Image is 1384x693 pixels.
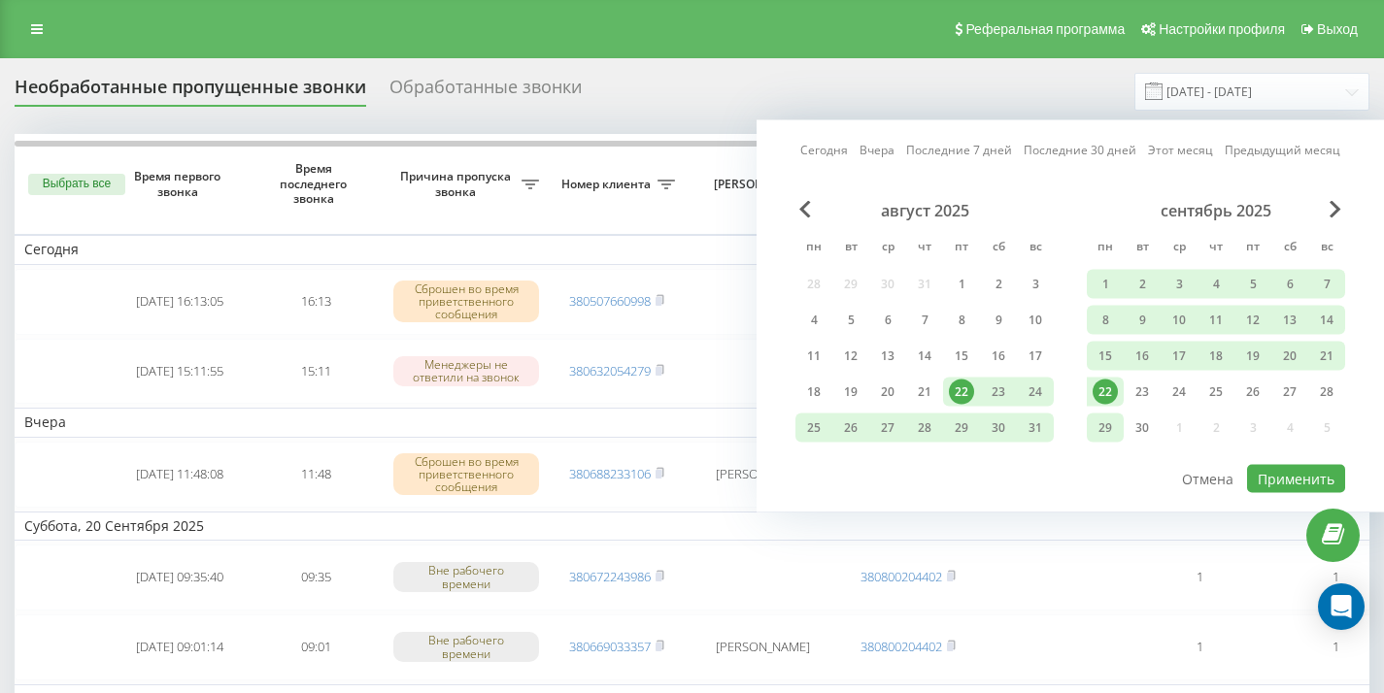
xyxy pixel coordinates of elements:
[1087,270,1124,299] div: пн 1 сент. 2025 г.
[1130,344,1155,369] div: 16
[393,356,539,385] div: Менеджеры не ответили на звонок
[1198,378,1234,407] div: чт 25 сент. 2025 г.
[949,308,974,333] div: 8
[1234,378,1271,407] div: пт 26 сент. 2025 г.
[832,378,869,407] div: вт 19 авг. 2025 г.
[1124,413,1161,443] div: вт 30 сент. 2025 г.
[1091,234,1120,263] abbr: понедельник
[1161,270,1198,299] div: ср 3 сент. 2025 г.
[248,442,384,508] td: 11:48
[949,272,974,297] div: 1
[800,141,848,159] a: Сегодня
[799,201,811,218] span: Previous Month
[838,415,863,441] div: 26
[569,638,651,655] a: 380669033357
[1166,344,1192,369] div: 17
[943,413,980,443] div: пт 29 авг. 2025 г.
[393,453,539,496] div: Сброшен во время приветственного сообщения
[1314,272,1339,297] div: 7
[986,308,1011,333] div: 9
[1165,234,1194,263] abbr: среда
[1093,344,1118,369] div: 15
[1087,306,1124,335] div: пн 8 сент. 2025 г.
[1198,342,1234,371] div: чт 18 сент. 2025 г.
[1203,308,1229,333] div: 11
[980,306,1017,335] div: сб 9 авг. 2025 г.
[906,306,943,335] div: чт 7 авг. 2025 г.
[906,378,943,407] div: чт 21 авг. 2025 г.
[949,344,974,369] div: 15
[248,614,384,680] td: 09:01
[1271,378,1308,407] div: сб 27 сент. 2025 г.
[1124,270,1161,299] div: вт 2 сент. 2025 г.
[1277,308,1302,333] div: 13
[1017,413,1054,443] div: вс 31 авг. 2025 г.
[801,379,827,405] div: 18
[569,362,651,379] a: 380632054279
[1166,379,1192,405] div: 24
[1021,234,1050,263] abbr: воскресенье
[1247,465,1345,493] button: Применить
[1234,306,1271,335] div: пт 12 сент. 2025 г.
[569,568,651,585] a: 380672243986
[1166,272,1192,297] div: 3
[869,413,906,443] div: ср 27 авг. 2025 г.
[112,339,248,405] td: [DATE] 15:11:55
[795,201,1054,220] div: август 2025
[1087,342,1124,371] div: пн 15 сент. 2025 г.
[949,415,974,441] div: 29
[838,344,863,369] div: 12
[1087,201,1345,220] div: сентябрь 2025
[980,413,1017,443] div: сб 30 авг. 2025 г.
[558,177,658,192] span: Номер клиента
[1023,308,1048,333] div: 10
[1271,306,1308,335] div: сб 13 сент. 2025 г.
[986,415,1011,441] div: 30
[860,141,895,159] a: Вчера
[112,544,248,610] td: [DATE] 09:35:40
[1240,379,1266,405] div: 26
[393,562,539,591] div: Вне рабочего времени
[949,379,974,405] div: 22
[1203,379,1229,405] div: 25
[795,306,832,335] div: пн 4 авг. 2025 г.
[947,234,976,263] abbr: пятница
[836,234,865,263] abbr: вторник
[873,234,902,263] abbr: среда
[875,415,900,441] div: 27
[112,442,248,508] td: [DATE] 11:48:08
[838,379,863,405] div: 19
[1314,344,1339,369] div: 21
[861,638,942,655] a: 380800204402
[943,342,980,371] div: пт 15 авг. 2025 г.
[906,342,943,371] div: чт 14 авг. 2025 г.
[28,174,125,195] button: Выбрать все
[1161,378,1198,407] div: ср 24 сент. 2025 г.
[263,161,368,207] span: Время последнего звонка
[127,169,232,199] span: Время первого звонка
[912,308,937,333] div: 7
[1093,415,1118,441] div: 29
[1198,270,1234,299] div: чт 4 сент. 2025 г.
[393,280,539,323] div: Сброшен во время приветственного сообщения
[112,269,248,335] td: [DATE] 16:13:05
[1017,378,1054,407] div: вс 24 авг. 2025 г.
[1130,415,1155,441] div: 30
[1023,272,1048,297] div: 3
[1277,344,1302,369] div: 20
[986,344,1011,369] div: 16
[1166,308,1192,333] div: 10
[1148,141,1213,159] a: Этот месяц
[1277,379,1302,405] div: 27
[1124,306,1161,335] div: вт 9 сент. 2025 г.
[801,415,827,441] div: 25
[943,270,980,299] div: пт 1 авг. 2025 г.
[1023,415,1048,441] div: 31
[1314,308,1339,333] div: 14
[569,465,651,482] a: 380688233106
[248,544,384,610] td: 09:35
[1130,308,1155,333] div: 9
[1159,21,1285,37] span: Настройки профиля
[1093,308,1118,333] div: 8
[1124,378,1161,407] div: вт 23 сент. 2025 г.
